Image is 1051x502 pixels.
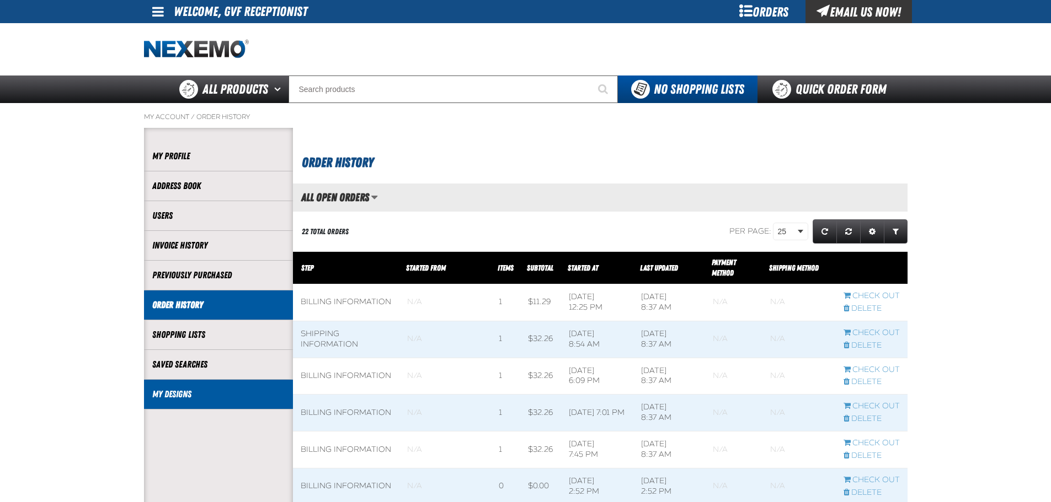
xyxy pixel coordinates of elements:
span: / [191,112,195,121]
a: Delete checkout started from [844,414,900,424]
td: 1 [491,284,520,321]
a: Delete checkout started from [844,451,900,461]
div: 22 Total Orders [302,226,349,237]
a: Expand or Collapse Grid Filters [884,219,908,244]
a: Invoice History [152,239,285,252]
a: Shopping Lists [152,328,285,341]
a: My Designs [152,388,285,401]
div: Billing Information [301,445,392,455]
a: Continue checkout started from [844,401,900,412]
a: Delete checkout started from [844,377,900,387]
td: 1 [491,395,520,431]
h2: All Open Orders [293,191,369,203]
a: Saved Searches [152,358,285,371]
td: Blank [399,358,491,395]
th: Row actions [836,252,908,284]
a: Last Updated [640,263,678,272]
a: Reset grid action [836,219,861,244]
img: Nexemo logo [144,40,249,59]
span: 25 [778,226,796,237]
td: $32.26 [520,431,561,468]
span: Shipping Method [769,263,819,272]
a: Order History [196,112,250,121]
a: My Account [144,112,189,121]
td: [DATE] 8:37 AM [633,431,706,468]
span: Started From [406,263,446,272]
td: [DATE] 7:45 PM [561,431,633,468]
td: Blank [705,358,762,395]
td: [DATE] 6:09 PM [561,358,633,395]
td: Blank [762,395,835,431]
td: Blank [705,395,762,431]
button: You do not have available Shopping Lists. Open to Create a New List [618,75,757,103]
td: Blank [762,284,835,321]
a: Payment Method [712,258,736,277]
td: Blank [705,321,762,358]
a: Expand or Collapse Grid Settings [860,219,884,244]
a: Delete checkout started from [844,341,900,351]
div: Billing Information [301,408,392,418]
div: Shipping Information [301,329,392,350]
nav: Breadcrumbs [144,112,908,121]
a: My Profile [152,150,285,163]
td: 1 [491,431,520,468]
td: Blank [762,321,835,358]
td: 1 [491,321,520,358]
td: Blank [399,284,491,321]
div: Billing Information [301,297,392,307]
td: $32.26 [520,358,561,395]
a: Continue checkout started from [844,475,900,485]
a: Address Book [152,180,285,192]
a: Delete checkout started from [844,304,900,314]
a: Home [144,40,249,59]
div: Billing Information [301,371,392,381]
span: No Shopping Lists [654,82,744,97]
td: Blank [705,284,762,321]
td: $32.26 [520,321,561,358]
a: Continue checkout started from [844,291,900,301]
a: Continue checkout started from [844,328,900,338]
input: Search [289,75,618,103]
span: Items [498,263,514,272]
td: [DATE] 7:01 PM [561,395,633,431]
td: Blank [399,395,491,431]
td: [DATE] 12:25 PM [561,284,633,321]
td: Blank [705,431,762,468]
td: $11.29 [520,284,561,321]
a: Continue checkout started from [844,438,900,449]
button: Open All Products pages [270,75,289,103]
td: [DATE] 8:37 AM [633,284,706,321]
td: [DATE] 8:37 AM [633,321,706,358]
td: $32.26 [520,395,561,431]
a: Order History [152,299,285,311]
a: Quick Order Form [757,75,907,103]
span: Step [301,263,313,272]
a: Delete checkout started from [844,488,900,498]
span: Order History [302,155,374,170]
td: Blank [399,431,491,468]
td: [DATE] 8:37 AM [633,358,706,395]
td: Blank [399,321,491,358]
a: Subtotal [527,263,553,272]
td: Blank [762,431,835,468]
td: Blank [762,358,835,395]
a: Started At [568,263,598,272]
span: All Products [202,79,268,99]
td: [DATE] 8:54 AM [561,321,633,358]
a: Users [152,209,285,222]
span: Per page: [729,226,771,236]
td: 1 [491,358,520,395]
td: [DATE] 8:37 AM [633,395,706,431]
button: Start Searching [590,75,618,103]
div: Billing Information [301,481,392,492]
a: Previously Purchased [152,269,285,282]
a: Continue checkout started from [844,365,900,375]
a: Refresh grid action [813,219,837,244]
button: Manage grid views. Current view is All Open Orders [371,188,378,207]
